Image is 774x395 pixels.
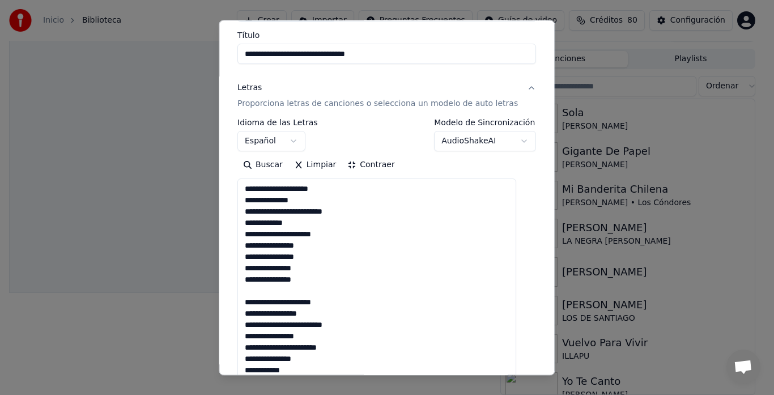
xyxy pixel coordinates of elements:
[342,156,401,175] button: Contraer
[237,119,318,127] label: Idioma de las Letras
[435,119,537,127] label: Modelo de Sincronización
[238,2,334,22] div: Seleccionar archivo
[237,74,536,119] button: LetrasProporciona letras de canciones o selecciona un modelo de auto letras
[237,99,518,110] p: Proporciona letras de canciones o selecciona un modelo de auto letras
[237,83,262,94] div: Letras
[237,32,536,40] label: Título
[288,156,342,175] button: Limpiar
[237,156,288,175] button: Buscar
